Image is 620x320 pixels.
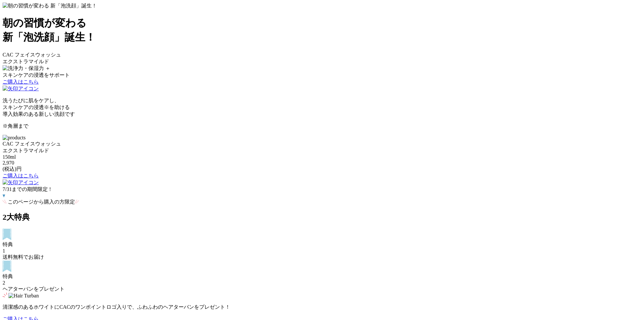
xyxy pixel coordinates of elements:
div: をプレゼント [3,286,617,293]
div: の方限定 [3,199,617,205]
span: 2 [3,213,6,221]
h1: 朝の習慣が変わる 新「泡洗顔」誕生！ [3,16,617,45]
img: 朝の習慣が変わる 新「泡洗顔」誕生！ [3,3,97,9]
p: ※角層まで [3,123,617,130]
div: CAC フェイスウォッシュ エクストラマイルド [3,52,617,65]
span: 送料無料 [3,254,23,260]
h2: 大特典 [3,212,617,222]
div: でお届け [3,254,617,261]
span: ＋ [45,65,50,71]
div: 特典 [3,241,617,248]
span: , [5,160,6,165]
span: (税込) [3,166,16,172]
p: 清潔感のあるホワイトにCACのワンポイントロゴ入りで、ふわふわのヘアターバンをプレゼント！ [3,304,617,311]
img: 矢印アイコン [3,179,39,186]
a: ご購入はこちら 矢印アイコン [3,173,617,186]
span: ※ [44,105,49,110]
div: 2 970 [3,160,617,166]
div: 2 [3,280,617,286]
p: 洗うたびに肌をケアし、 スキンケアの浸透 を助ける 導入効果のある新しい洗顔です [3,97,617,118]
span: このページから購入 [8,199,54,205]
img: 洗浄力・保湿力 [3,65,44,72]
div: 1 [3,248,617,254]
div: CAC フェイスウォッシュ エクストラマイルド [3,141,617,154]
div: 特典 [3,273,617,280]
div: 7/31までの期間限定 ! [3,186,617,193]
img: 矢印アイコン [3,85,39,92]
span: ヘアターバン [3,286,34,292]
img: products [3,135,26,141]
a: ご購入はこちら 矢印アイコン [3,79,617,92]
div: 円 [3,166,617,173]
div: スキンケアの浸透をサポート [3,72,617,79]
img: Hair Turban [8,293,39,299]
div: 150ml [3,154,617,160]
